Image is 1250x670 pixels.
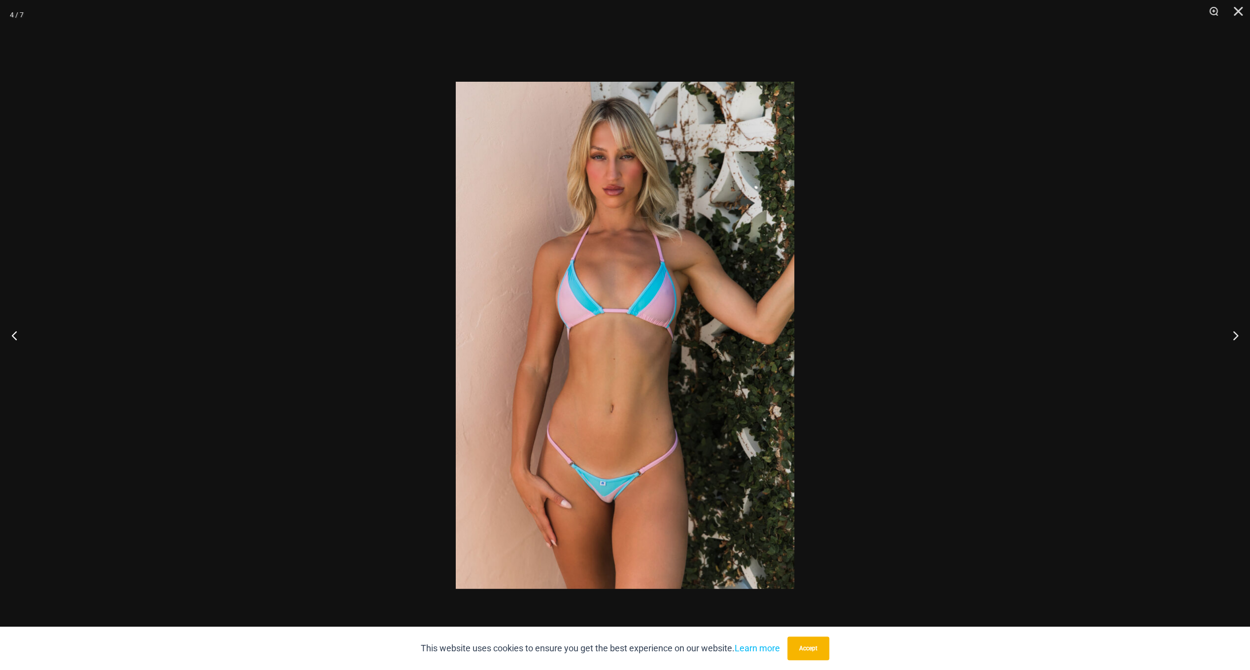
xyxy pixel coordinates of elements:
[735,643,780,653] a: Learn more
[1213,311,1250,360] button: Next
[456,82,794,589] img: That Summer Dawn 3063 Tri Top 4303 Micro 01
[421,641,780,656] p: This website uses cookies to ensure you get the best experience on our website.
[787,637,829,660] button: Accept
[10,7,24,22] div: 4 / 7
